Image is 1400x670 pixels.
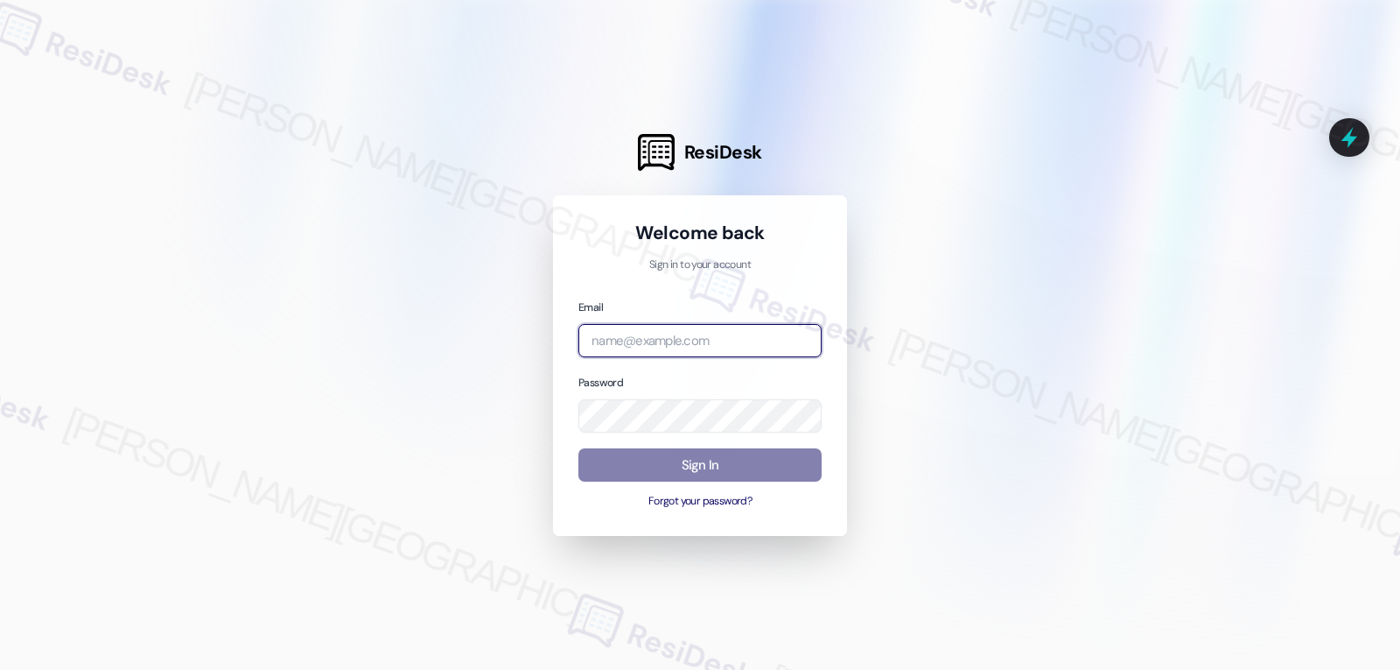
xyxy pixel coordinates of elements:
[578,494,822,510] button: Forgot your password?
[578,257,822,273] p: Sign in to your account
[578,324,822,358] input: name@example.com
[578,448,822,483] button: Sign In
[578,376,623,390] label: Password
[578,300,603,314] label: Email
[638,134,675,171] img: ResiDesk Logo
[578,221,822,245] h1: Welcome back
[684,140,762,165] span: ResiDesk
